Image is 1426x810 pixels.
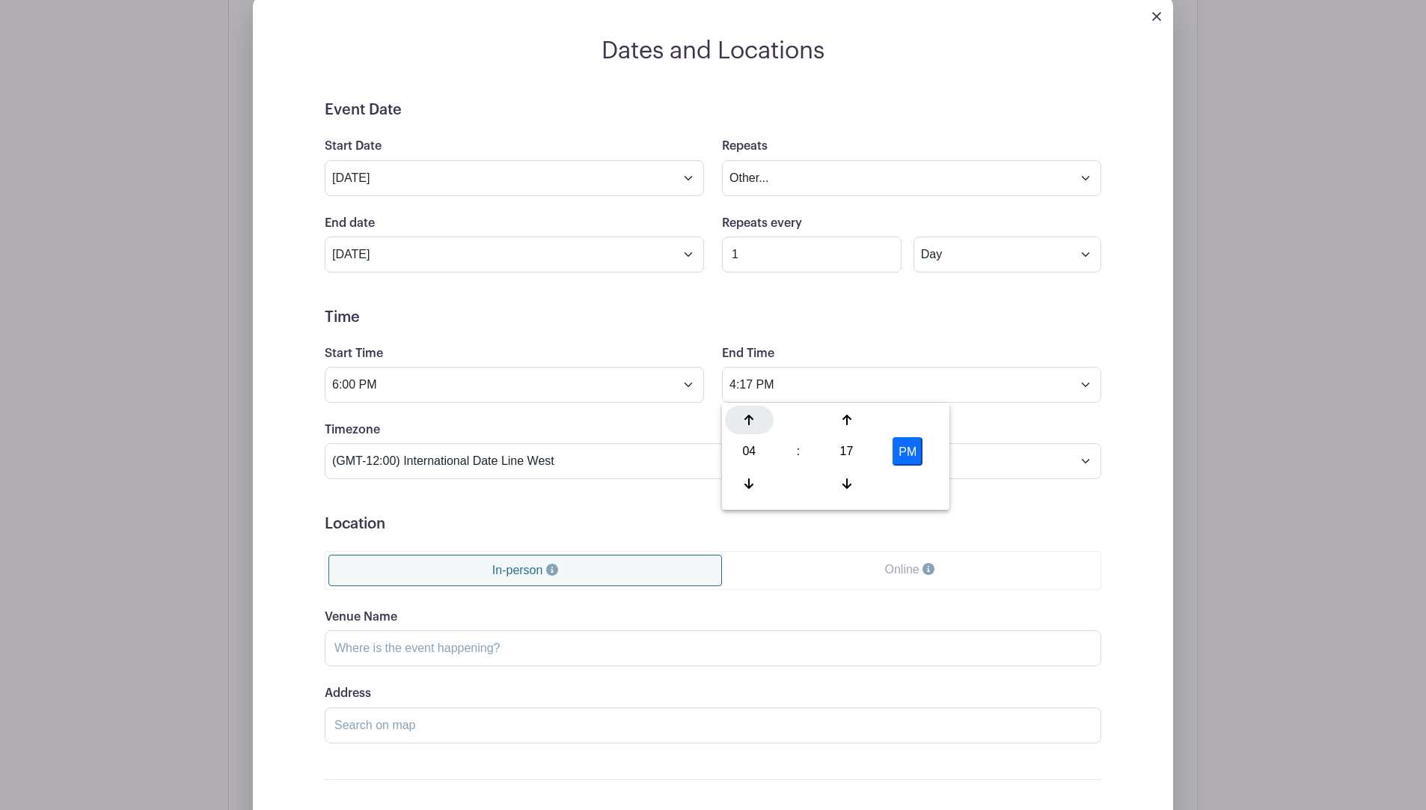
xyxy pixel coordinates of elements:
div: Decrement Hour [725,469,774,498]
div: : [779,437,818,466]
label: Address [325,686,371,701]
button: PM [893,437,922,466]
label: Start Date [325,139,382,153]
div: Pick Hour [725,437,774,466]
a: Online [722,555,1098,585]
h5: Event Date [325,101,1101,119]
input: Pick date [325,237,704,272]
label: Repeats every [722,216,802,231]
input: Search on map [325,707,1101,743]
label: End date [325,216,375,231]
a: In-person [328,555,722,586]
img: close_button-5f87c8562297e5c2d7936805f587ecaba9071eb48480494691a3f1689db116b3.svg [1152,12,1161,21]
label: End Time [722,347,774,361]
label: Start Time [325,347,383,361]
div: Decrement Minute [822,469,871,498]
h2: Dates and Locations [253,37,1173,65]
input: Select [325,160,704,196]
input: Select [722,367,1101,403]
label: Timezone [325,423,380,437]
h5: Location [325,515,1101,533]
input: Select [325,367,704,403]
label: Repeats [722,139,768,153]
div: Increment Hour [725,406,774,434]
div: Increment Minute [822,406,871,434]
h5: Time [325,308,1101,326]
label: Venue Name [325,610,397,624]
input: Where is the event happening? [325,630,1101,666]
div: Pick Minute [822,437,871,466]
